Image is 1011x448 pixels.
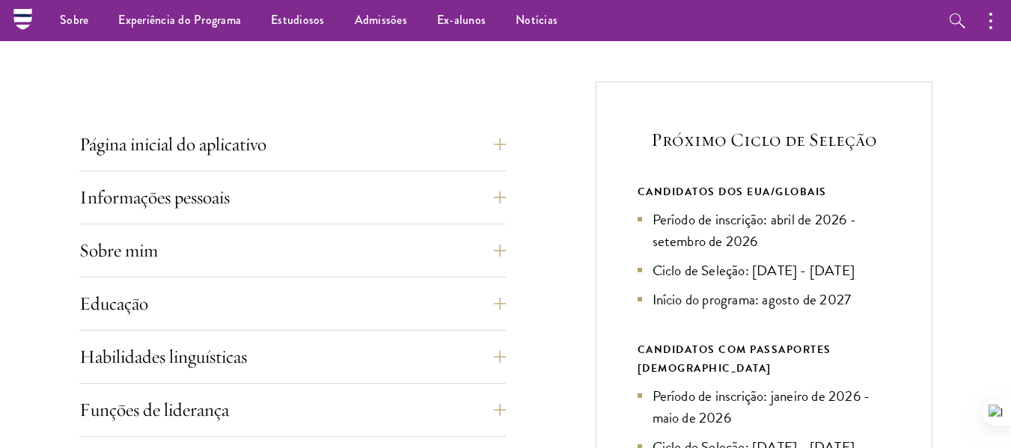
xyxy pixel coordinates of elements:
font: Estudiosos [271,11,325,28]
font: Início do programa: agosto de 2027 [653,289,852,310]
button: Funções de liderança [79,392,506,428]
button: Página inicial do aplicativo [79,126,506,162]
button: Educação [79,286,506,322]
button: Informações pessoais [79,179,506,215]
font: Sobre mim [79,239,158,262]
button: Sobre mim [79,233,506,269]
font: Experiência do Programa [118,11,241,28]
font: Próximo Ciclo de Seleção [651,128,877,151]
font: Notícias [516,11,558,28]
font: Informações pessoais [79,185,230,209]
font: Sobre [60,11,88,28]
font: Ex-alunos [437,11,486,28]
font: Funções de liderança [79,398,229,421]
font: Ciclo de Seleção: [DATE] - [DATE] [653,260,855,281]
font: Período de inscrição: janeiro de 2026 - maio de 2026 [653,385,870,429]
font: Período de inscrição: abril de 2026 - setembro de 2026 [653,209,856,252]
font: Página inicial do aplicativo [79,132,266,156]
font: Habilidades linguísticas [79,345,247,368]
font: CANDIDATOS DOS EUA/GLOBAIS [638,184,827,200]
font: Admissões [355,11,407,28]
button: Habilidades linguísticas [79,339,506,375]
font: CANDIDATOS COM PASSAPORTES [DEMOGRAPHIC_DATA] [638,342,831,376]
font: Educação [79,292,148,315]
